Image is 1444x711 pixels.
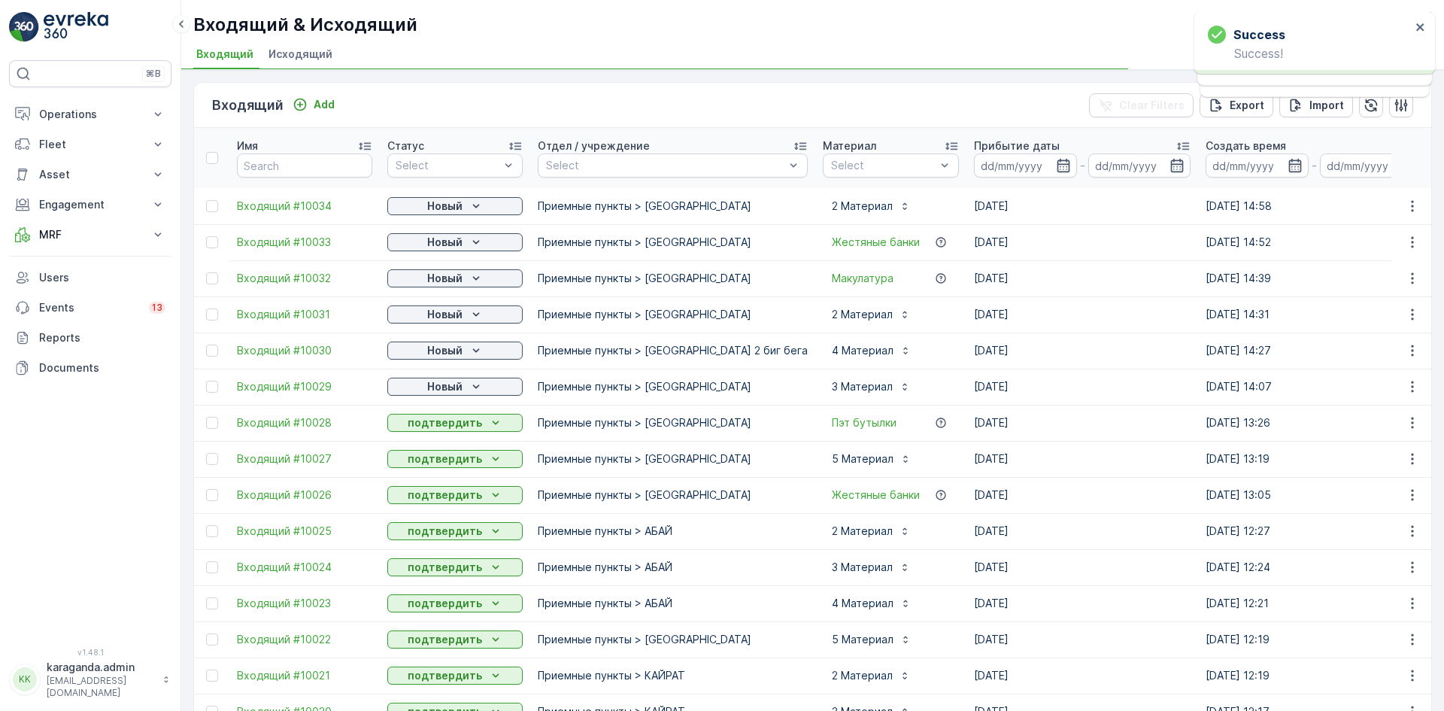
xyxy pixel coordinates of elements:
[530,477,815,513] td: Приемные пункты > [GEOGRAPHIC_DATA]
[832,379,893,394] p: 3 Материал
[1088,153,1191,178] input: dd/mm/yyyy
[1320,153,1423,178] input: dd/mm/yyyy
[823,302,920,327] button: 2 Материал
[196,47,253,62] span: Входящий
[832,271,893,286] a: Макулатура
[237,524,372,539] a: Входящий #10025
[530,658,815,694] td: Приемные пункты > КАЙРАТ
[39,227,141,242] p: MRF
[1119,98,1185,113] p: Clear Filters
[823,591,921,615] button: 4 Материал
[823,555,920,579] button: 3 Материал
[387,138,424,153] p: Статус
[39,330,165,345] p: Reports
[966,369,1198,405] td: [DATE]
[966,405,1198,441] td: [DATE]
[832,343,893,358] p: 4 Материал
[974,153,1077,178] input: dd/mm/yyyy
[387,197,523,215] button: Новый
[408,632,482,647] p: подтвердить
[831,158,936,173] p: Select
[1206,138,1286,153] p: Создать время
[237,415,372,430] span: Входящий #10028
[974,138,1060,153] p: Прибытие даты
[146,68,161,80] p: ⌘B
[152,302,162,314] p: 13
[237,343,372,358] a: Входящий #10030
[966,621,1198,658] td: [DATE]
[237,596,372,611] a: Входящий #10023
[1198,477,1430,513] td: [DATE] 13:05
[387,522,523,540] button: подтвердить
[966,549,1198,585] td: [DATE]
[206,345,218,357] div: Toggle Row Selected
[1198,621,1430,658] td: [DATE] 12:19
[427,271,463,286] p: Новый
[9,323,171,353] a: Reports
[387,414,523,432] button: подтвердить
[1198,333,1430,369] td: [DATE] 14:27
[832,668,893,683] p: 2 Материал
[9,263,171,293] a: Users
[1312,156,1317,175] p: -
[530,369,815,405] td: Приемные пункты > [GEOGRAPHIC_DATA]
[832,488,920,503] span: Жестяные банки
[206,525,218,537] div: Toggle Row Selected
[237,307,372,322] a: Входящий #10031
[206,236,218,248] div: Toggle Row Selected
[966,658,1198,694] td: [DATE]
[39,167,141,182] p: Asset
[1198,585,1430,621] td: [DATE] 12:21
[44,12,108,42] img: logo_light-DOdMpM7g.png
[408,451,482,466] p: подтвердить
[39,107,141,122] p: Operations
[427,379,463,394] p: Новый
[206,200,218,212] div: Toggle Row Selected
[396,158,499,173] p: Select
[832,596,893,611] p: 4 Материал
[237,199,372,214] span: Входящий #10034
[47,675,155,699] p: [EMAIL_ADDRESS][DOMAIN_NAME]
[39,360,165,375] p: Documents
[530,224,815,260] td: Приемные пункты > [GEOGRAPHIC_DATA]
[237,668,372,683] span: Входящий #10021
[832,235,920,250] a: Жестяные банки
[832,451,893,466] p: 5 Материал
[9,129,171,160] button: Fleet
[966,260,1198,296] td: [DATE]
[823,627,921,652] button: 5 Материал
[1198,224,1430,260] td: [DATE] 14:52
[237,235,372,250] a: Входящий #10033
[408,415,482,430] p: подтвердить
[832,415,896,430] a: Пэт бутылки
[832,524,893,539] p: 2 Материал
[9,293,171,323] a: Events13
[823,664,920,688] button: 2 Материал
[1279,93,1353,117] button: Import
[966,477,1198,513] td: [DATE]
[206,489,218,501] div: Toggle Row Selected
[823,447,921,471] button: 5 Материал
[1198,405,1430,441] td: [DATE] 13:26
[530,333,815,369] td: Приемные пункты > [GEOGRAPHIC_DATA] 2 биг бега
[966,188,1198,224] td: [DATE]
[387,630,523,649] button: подтвердить
[408,596,482,611] p: подтвердить
[1089,93,1194,117] button: Clear Filters
[966,333,1198,369] td: [DATE]
[1198,549,1430,585] td: [DATE] 12:24
[1208,47,1411,60] p: Success!
[408,524,482,539] p: подтвердить
[408,488,482,503] p: подтвердить
[206,597,218,609] div: Toggle Row Selected
[237,379,372,394] a: Входящий #10029
[1200,93,1273,117] button: Export
[1198,369,1430,405] td: [DATE] 14:07
[237,560,372,575] span: Входящий #10024
[427,235,463,250] p: Новый
[823,339,921,363] button: 4 Материал
[206,453,218,465] div: Toggle Row Selected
